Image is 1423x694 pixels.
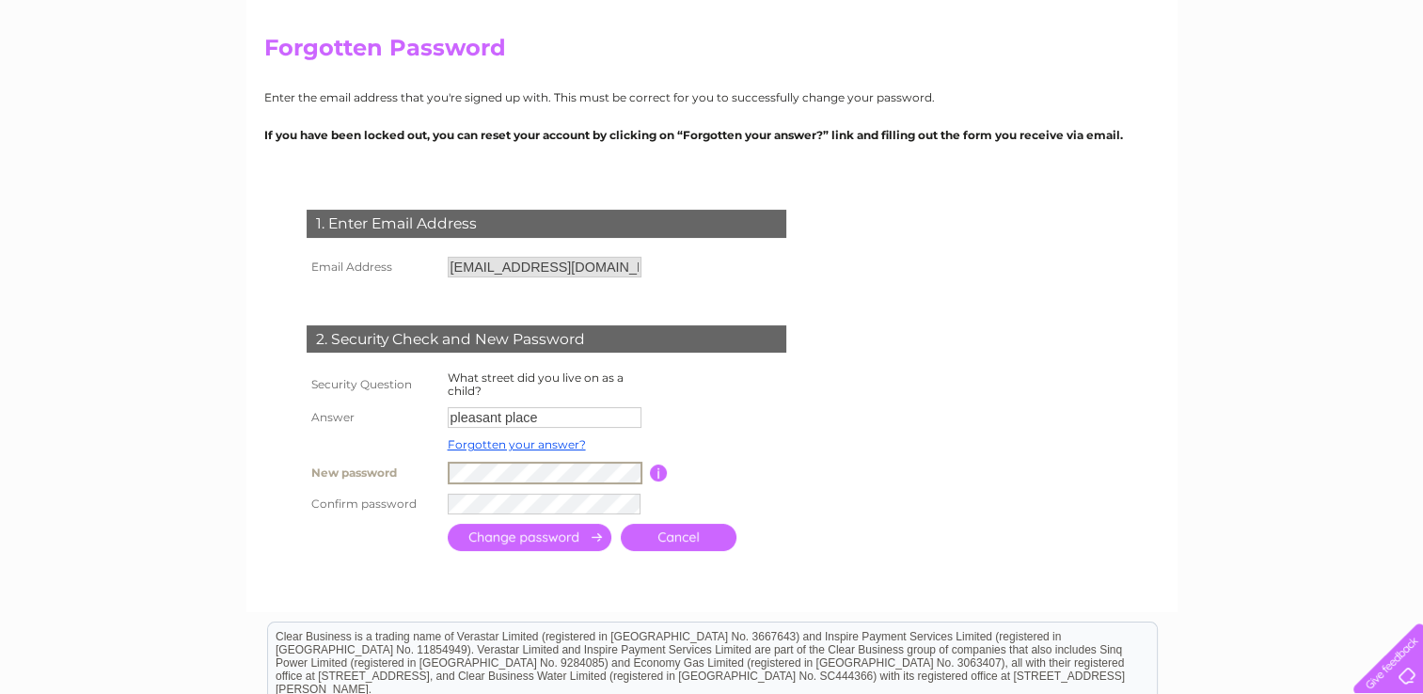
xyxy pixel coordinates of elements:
a: Energy [1207,80,1248,94]
p: Enter the email address that you're signed up with. This must be correct for you to successfully ... [264,88,1160,106]
th: Email Address [302,252,443,282]
div: 2. Security Check and New Password [307,325,786,354]
th: Answer [302,402,443,433]
th: Confirm password [302,489,443,519]
a: Water [1160,80,1195,94]
label: What street did you live on as a child? [448,371,624,398]
a: Telecoms [1259,80,1316,94]
p: If you have been locked out, you can reset your account by clicking on “Forgotten your answer?” l... [264,126,1160,144]
th: Security Question [302,367,443,402]
div: Clear Business is a trading name of Verastar Limited (registered in [GEOGRAPHIC_DATA] No. 3667643... [268,10,1157,91]
th: New password [302,457,443,489]
input: Submit [448,524,611,551]
div: 1. Enter Email Address [307,210,786,238]
input: Information [650,465,668,481]
a: Cancel [621,524,736,551]
a: 0333 014 3131 [1068,9,1198,33]
a: Blog [1327,80,1354,94]
h2: Forgotten Password [264,35,1160,71]
a: Forgotten your answer? [448,437,586,451]
img: logo.png [50,49,146,106]
a: Contact [1366,80,1412,94]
